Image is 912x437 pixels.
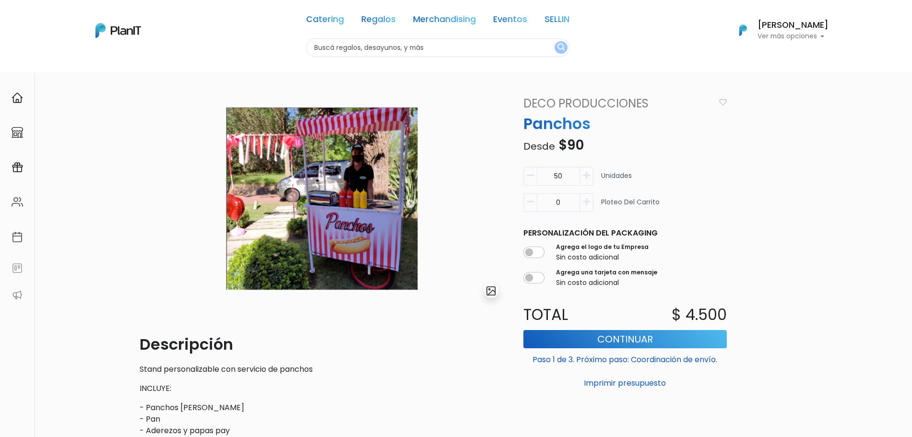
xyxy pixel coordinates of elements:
p: Unidades [601,171,632,189]
button: Imprimir presupuesto [523,375,727,391]
img: 2000___2000-Photoroom__36_.png [140,95,504,302]
a: Merchandising [413,15,476,27]
img: marketplace-4ceaa7011d94191e9ded77b95e3339b90024bf715f7c57f8cf31f2d8c509eaba.svg [12,127,23,138]
p: Descripción [140,333,504,356]
p: INCLUYE: [140,383,504,394]
p: Ver más opciones [758,33,829,40]
img: campaigns-02234683943229c281be62815700db0a1741e53638e28bf9629b52c665b00959.svg [12,162,23,173]
img: partners-52edf745621dab592f3b2c58e3bca9d71375a7ef29c3b500c9f145b62cc070d4.svg [12,289,23,301]
p: Stand personalizable con servicio de panchos [140,364,504,375]
button: PlanIt Logo [PERSON_NAME] Ver más opciones [727,18,829,43]
label: Agrega el logo de tu Empresa [556,243,649,251]
img: calendar-87d922413cdce8b2cf7b7f5f62616a5cf9e4887200fb71536465627b3292af00.svg [12,231,23,243]
label: Agrega una tarjeta con mensaje [556,268,657,277]
a: Catering [306,15,344,27]
p: Sin costo adicional [556,252,649,262]
a: SELLIN [545,15,569,27]
img: heart_icon [719,99,727,106]
p: Panchos [518,112,733,135]
img: people-662611757002400ad9ed0e3c099ab2801c6687ba6c219adb57efc949bc21e19d.svg [12,196,23,208]
a: Regalos [361,15,396,27]
a: Deco Producciones [518,95,715,112]
img: gallery-light [486,285,497,296]
h6: [PERSON_NAME] [758,21,829,30]
p: Total [518,303,625,326]
span: $90 [558,136,584,154]
img: search_button-432b6d5273f82d61273b3651a40e1bd1b912527efae98b1b7a1b2c0702e16a8d.svg [557,43,565,52]
img: feedback-78b5a0c8f98aac82b08bfc38622c3050aee476f2c9584af64705fc4e61158814.svg [12,262,23,274]
input: Buscá regalos, desayunos, y más [306,38,569,57]
p: Sin costo adicional [556,278,657,288]
p: Paso 1 de 3. Próximo paso: Coordinación de envío. [523,350,727,366]
p: $ 4.500 [672,303,727,326]
span: Desde [523,140,555,153]
button: Continuar [523,330,727,348]
a: Eventos [493,15,527,27]
img: home-e721727adea9d79c4d83392d1f703f7f8bce08238fde08b1acbfd93340b81755.svg [12,92,23,104]
p: Ploteo del carrito [601,197,660,216]
img: PlanIt Logo [95,23,141,38]
img: PlanIt Logo [733,20,754,41]
p: Personalización del packaging [523,227,727,239]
